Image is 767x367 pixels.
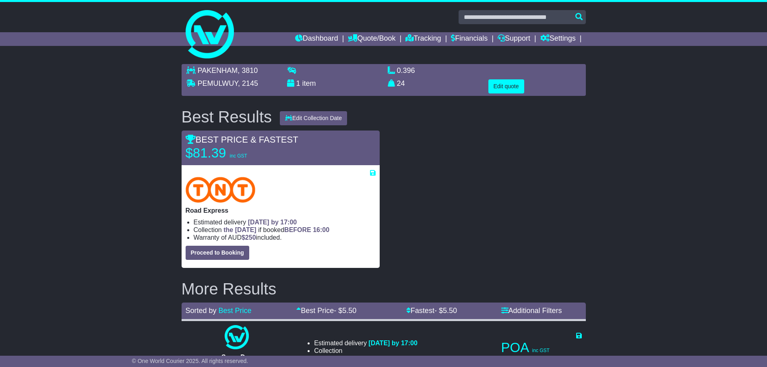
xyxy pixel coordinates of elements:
span: Sorted by [186,307,217,315]
span: if booked [223,226,329,233]
span: , 2145 [238,79,258,87]
span: PEMULWUY [198,79,238,87]
li: Warranty of AUD included. [194,234,376,241]
span: 1 [296,79,300,87]
li: Warranty of AUD included. [314,355,418,362]
span: - $ [434,307,457,315]
button: Proceed to Booking [186,246,249,260]
a: Financials [451,32,488,46]
span: PAKENHAM [198,66,238,75]
span: 16:00 [313,226,329,233]
a: Tracking [405,32,441,46]
span: , 3810 [238,66,258,75]
span: [DATE] by 17:00 [368,340,418,346]
span: 5.50 [443,307,457,315]
a: Dashboard [295,32,338,46]
img: TNT Domestic: Road Express [186,177,256,203]
a: Best Price [219,307,252,315]
span: inc GST [230,153,247,159]
button: Edit Collection Date [280,111,347,125]
span: $ [362,355,377,362]
a: Additional Filters [501,307,562,315]
span: 250 [366,355,377,362]
span: BEST PRICE & FASTEST [186,135,298,145]
li: Estimated delivery [194,218,376,226]
h2: More Results [182,280,586,298]
p: $81.39 [186,145,286,161]
span: 250 [245,234,256,241]
span: 24 [397,79,405,87]
span: $ [242,234,256,241]
li: Estimated delivery [314,339,418,347]
span: 0.396 [397,66,415,75]
a: Best Price- $5.50 [296,307,356,315]
span: 5.50 [342,307,356,315]
li: Collection [194,226,376,234]
a: Support [498,32,530,46]
span: inc GST [532,348,550,353]
img: One World Courier: Same Day Nationwide(quotes take 0.5-1 hour) [225,325,249,349]
span: [DATE] by 17:00 [248,219,297,226]
span: the [DATE] [223,226,256,233]
span: © One World Courier 2025. All rights reserved. [132,358,248,364]
span: BEFORE [284,226,311,233]
span: item [302,79,316,87]
span: - $ [334,307,356,315]
p: POA [501,340,582,356]
p: Road Express [186,207,376,214]
a: Quote/Book [348,32,395,46]
div: Best Results [178,108,276,126]
button: Edit quote [488,79,524,93]
a: Fastest- $5.50 [406,307,457,315]
a: Settings [540,32,576,46]
li: Collection [314,347,418,355]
